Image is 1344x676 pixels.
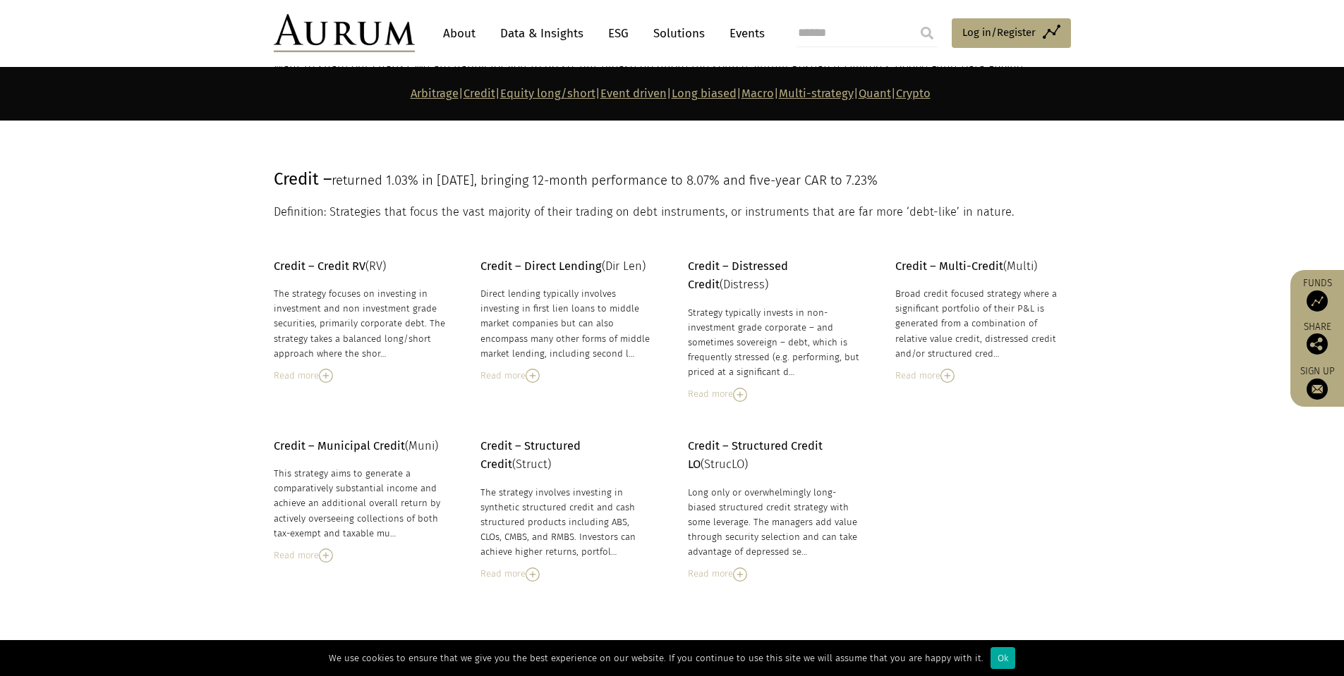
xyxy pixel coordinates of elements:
[526,369,540,383] img: Read More
[672,87,737,100] a: Long biased
[274,286,446,361] div: The strategy focuses on investing in investment and non investment grade securities, primarily co...
[722,20,765,47] a: Events
[646,20,712,47] a: Solutions
[991,647,1015,669] div: Ok
[895,286,1067,361] div: Broad credit focused strategy where a significant portfolio of their P&L is generated from a comb...
[480,259,602,273] strong: Credit – Direct Lending
[688,439,823,471] strong: Credit – Structured Credit LO
[779,87,854,100] a: Multi-strategy
[480,257,653,276] p: (Dir Len)
[688,305,860,380] div: Strategy typically invests in non-investment grade corporate – and sometimes sovereign – debt, wh...
[962,24,1036,41] span: Log in/Register
[319,548,333,563] img: Read More
[859,87,891,100] a: Quant
[332,173,878,188] span: returned 1.03% in [DATE], bringing 12-month performance to 8.07% and five-year CAR to 7.23%
[480,566,653,582] div: Read more
[526,567,540,582] img: Read More
[600,87,667,100] a: Event driven
[952,18,1071,48] a: Log in/Register
[733,388,747,402] img: Read More
[688,386,860,402] div: Read more
[480,286,653,361] div: Direct lending typically involves investing in first lien loans to middle market companies but ca...
[688,259,788,291] strong: Credit – Distressed Credit
[480,439,581,471] strong: Credit – Structured Credit
[896,87,931,100] a: Crypto
[1297,277,1337,312] a: Funds
[895,259,1003,273] strong: Credit – Multi-Credit
[733,567,747,582] img: Read More
[480,368,653,383] div: Read more
[688,257,860,295] p: (Distress)
[274,259,365,273] strong: Credit – Credit RV
[909,205,957,219] span: debt-like
[741,87,774,100] a: Macro
[1307,379,1328,400] img: Sign up to our newsletter
[274,437,446,455] p: (Muni)
[480,485,653,560] div: The strategy involves investing in synthetic structured credit and cash structured products inclu...
[274,14,415,52] img: Aurum
[319,369,333,383] img: Read More
[688,566,860,582] div: Read more
[411,87,931,100] strong: | | | | | | | |
[274,466,446,541] div: This strategy aims to generate a comparatively substantial income and achieve an additional overa...
[464,87,495,100] a: Credit
[274,203,1067,221] p: Definition: Strategies that focus the vast majority of their trading on debt instruments, or inst...
[940,369,955,383] img: Read More
[688,485,860,560] div: Long only or overwhelmingly long-biased structured credit strategy with some leverage. The manage...
[411,87,459,100] a: Arbitrage
[274,169,332,189] span: Credit –
[601,20,636,47] a: ESG
[436,20,483,47] a: About
[1307,333,1328,355] img: Share this post
[274,548,446,563] div: Read more
[274,368,446,383] div: Read more
[274,439,405,453] strong: Credit – Municipal Credit
[1307,290,1328,312] img: Access Funds
[913,19,941,47] input: Submit
[1297,365,1337,400] a: Sign up
[688,437,860,474] p: (StrucLO)
[895,257,1067,276] p: (Multi)
[274,257,446,276] p: (RV)
[500,87,595,100] a: Equity long/short
[1297,322,1337,355] div: Share
[493,20,591,47] a: Data & Insights
[480,437,653,474] p: (Struct)
[895,368,1067,383] div: Read more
